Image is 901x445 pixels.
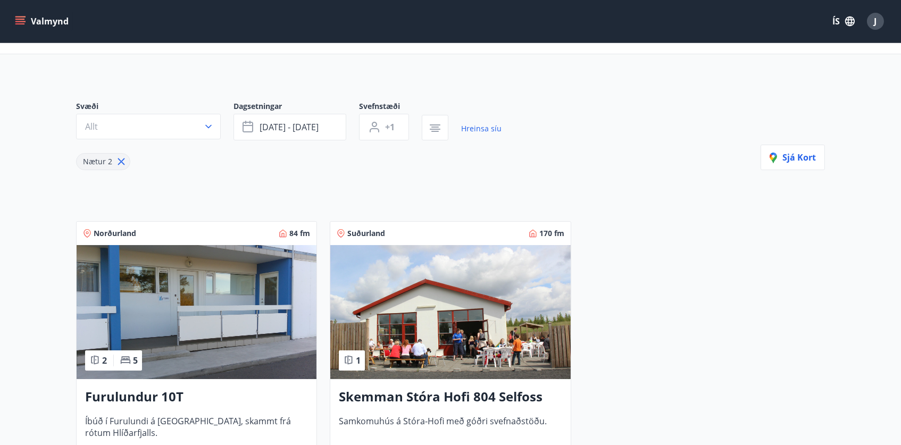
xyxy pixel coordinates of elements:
span: Nætur 2 [83,156,112,166]
img: Paella dish [330,245,570,379]
button: +1 [359,114,409,140]
button: ÍS [827,12,861,31]
button: [DATE] - [DATE] [233,114,346,140]
span: 5 [133,355,138,366]
span: J [874,15,877,27]
span: Svefnstæði [359,101,422,114]
span: [DATE] - [DATE] [260,121,319,133]
span: Sjá kort [770,152,816,163]
span: +1 [385,121,395,133]
span: Dagsetningar [233,101,359,114]
img: Paella dish [77,245,316,379]
button: menu [13,12,73,31]
button: Sjá kort [761,145,825,170]
button: J [863,9,888,34]
h3: Skemman Stóra Hofi 804 Selfoss [339,388,562,407]
h3: Furulundur 10T [85,388,308,407]
button: Allt [76,114,221,139]
span: Svæði [76,101,233,114]
div: Nætur 2 [76,153,130,170]
span: 84 fm [289,228,310,239]
span: 2 [102,355,107,366]
span: Norðurland [94,228,136,239]
span: 1 [356,355,361,366]
span: Allt [85,121,98,132]
span: Suðurland [347,228,385,239]
a: Hreinsa síu [461,117,502,140]
span: 170 fm [539,228,564,239]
